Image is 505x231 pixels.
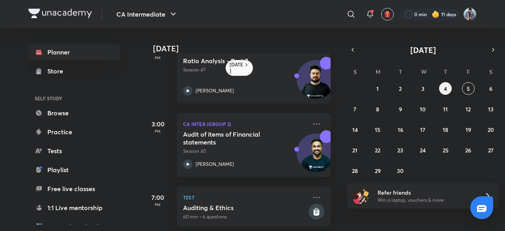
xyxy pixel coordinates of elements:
[297,64,335,102] img: Avatar
[484,103,497,115] button: September 13, 2025
[463,8,477,21] img: Manthan Hasija
[410,45,436,55] span: [DATE]
[112,6,183,22] button: CA Intermediate
[353,68,357,75] abbr: Sunday
[28,181,120,197] a: Free live classes
[376,68,380,75] abbr: Monday
[375,167,381,175] abbr: September 29, 2025
[47,66,68,76] div: Store
[444,85,447,92] abbr: September 4, 2025
[349,164,361,177] button: September 28, 2025
[371,144,384,156] button: September 22, 2025
[466,105,471,113] abbr: September 12, 2025
[394,82,407,95] button: September 2, 2025
[467,85,470,92] abbr: September 5, 2025
[353,188,369,204] img: referral
[394,144,407,156] button: September 23, 2025
[183,193,307,202] p: Test
[28,63,120,79] a: Store
[397,167,404,175] abbr: September 30, 2025
[349,123,361,136] button: September 14, 2025
[230,62,243,74] h6: [DATE]
[484,144,497,156] button: September 27, 2025
[371,82,384,95] button: September 1, 2025
[421,68,426,75] abbr: Wednesday
[466,126,471,133] abbr: September 19, 2025
[420,105,426,113] abbr: September 10, 2025
[397,146,403,154] abbr: September 23, 2025
[439,123,452,136] button: September 18, 2025
[375,146,380,154] abbr: September 22, 2025
[394,103,407,115] button: September 9, 2025
[28,162,120,178] a: Playlist
[489,68,492,75] abbr: Saturday
[467,68,470,75] abbr: Friday
[196,87,234,94] p: [PERSON_NAME]
[28,9,92,18] img: Company Logo
[349,103,361,115] button: September 7, 2025
[196,161,234,168] p: [PERSON_NAME]
[297,138,335,176] img: Avatar
[394,164,407,177] button: September 30, 2025
[443,105,448,113] abbr: September 11, 2025
[352,167,358,175] abbr: September 28, 2025
[462,144,475,156] button: September 26, 2025
[183,148,307,155] p: Session 40
[142,129,174,133] p: PM
[183,204,307,212] h5: Auditing & Ethics
[462,123,475,136] button: September 19, 2025
[183,66,307,73] p: Session 47
[183,130,281,146] h5: Audit of items of Financial statements
[484,123,497,136] button: September 20, 2025
[28,92,120,105] h6: SELF STUDY
[376,105,379,113] abbr: September 8, 2025
[371,123,384,136] button: September 15, 2025
[420,126,425,133] abbr: September 17, 2025
[439,103,452,115] button: September 11, 2025
[142,55,174,60] p: PM
[375,126,380,133] abbr: September 15, 2025
[417,144,429,156] button: September 24, 2025
[443,126,448,133] abbr: September 18, 2025
[417,82,429,95] button: September 3, 2025
[371,164,384,177] button: September 29, 2025
[358,44,488,55] button: [DATE]
[444,68,447,75] abbr: Thursday
[153,44,339,53] h4: [DATE]
[28,9,92,20] a: Company Logo
[399,105,402,113] abbr: September 9, 2025
[488,105,494,113] abbr: September 13, 2025
[484,82,497,95] button: September 6, 2025
[443,146,449,154] abbr: September 25, 2025
[394,123,407,136] button: September 16, 2025
[371,103,384,115] button: September 8, 2025
[432,10,440,18] img: streak
[142,193,174,202] h5: 7:00
[28,143,120,159] a: Tests
[384,11,391,18] img: avatar
[376,85,379,92] abbr: September 1, 2025
[352,146,357,154] abbr: September 21, 2025
[399,68,402,75] abbr: Tuesday
[381,8,394,21] button: avatar
[399,85,402,92] abbr: September 2, 2025
[439,82,452,95] button: September 4, 2025
[417,123,429,136] button: September 17, 2025
[349,144,361,156] button: September 21, 2025
[462,82,475,95] button: September 5, 2025
[183,57,281,65] h5: Ratio Analysis - Part 7
[421,85,425,92] abbr: September 3, 2025
[488,146,494,154] abbr: September 27, 2025
[398,126,403,133] abbr: September 16, 2025
[183,213,307,220] p: 60 min • 6 questions
[353,105,356,113] abbr: September 7, 2025
[28,124,120,140] a: Practice
[352,126,358,133] abbr: September 14, 2025
[462,103,475,115] button: September 12, 2025
[28,105,120,121] a: Browse
[417,103,429,115] button: September 10, 2025
[183,119,307,129] p: CA Inter (Group 2)
[488,126,494,133] abbr: September 20, 2025
[28,44,120,60] a: Planner
[465,146,471,154] abbr: September 26, 2025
